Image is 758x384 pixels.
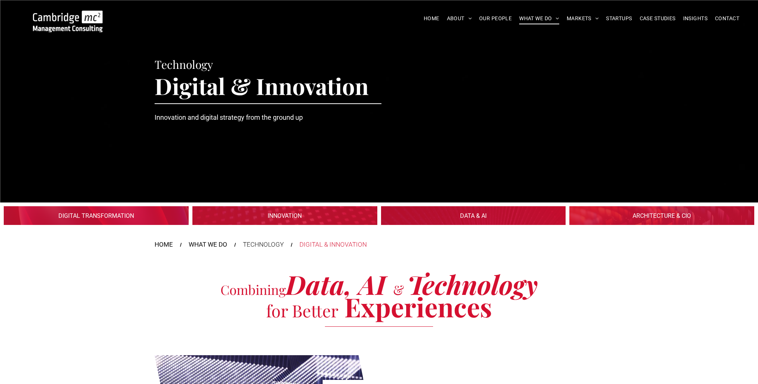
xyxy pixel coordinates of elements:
a: digital infrastructure [192,206,377,225]
a: CASE STUDIES [636,13,679,24]
a: MARKETS [563,13,602,24]
a: STARTUPS [602,13,636,24]
span: Combining [220,281,286,298]
div: TECHNOLOGY [243,240,284,250]
a: ABOUT [443,13,476,24]
nav: Breadcrumbs [155,240,604,250]
a: HOME [420,13,443,24]
a: INSIGHTS [679,13,711,24]
a: WHAT WE DO [189,240,227,250]
a: WHAT WE DO [515,13,563,24]
a: HOME [155,240,173,250]
span: Technology [155,57,213,72]
span: Technology [407,266,538,302]
div: DIGITAL & INNOVATION [299,240,367,250]
span: Digital & Innovation [155,71,369,101]
a: digital transformation [4,206,189,225]
a: digital transformation [381,206,566,225]
a: OUR PEOPLE [475,13,515,24]
img: Go to Homepage [33,10,103,32]
a: Your Business Transformed | Cambridge Management Consulting [33,12,103,19]
span: & [393,281,404,298]
a: CONTACT [711,13,743,24]
span: Data, AI [286,266,386,302]
span: Experiences [344,289,492,324]
span: for Better [266,299,338,321]
a: digital infrastructure [569,206,754,225]
span: Innovation and digital strategy from the ground up [155,113,303,121]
